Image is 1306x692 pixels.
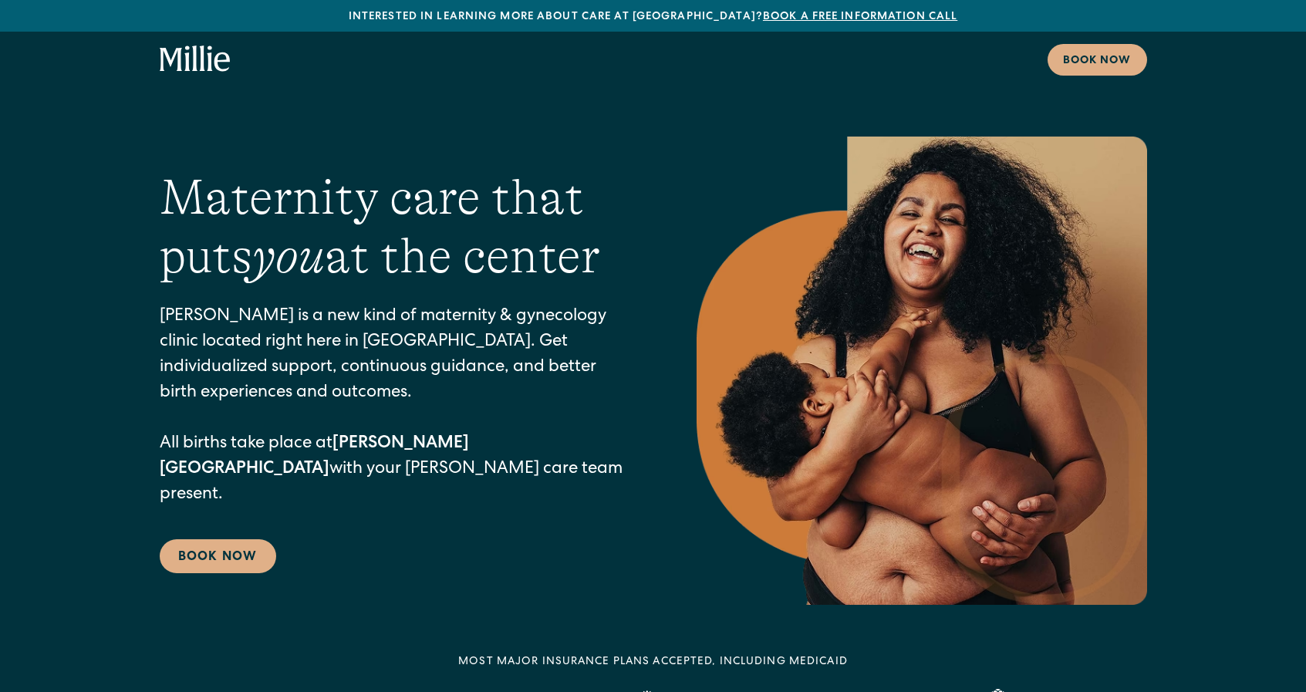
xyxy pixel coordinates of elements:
a: home [160,46,231,73]
img: Smiling mother with her baby in arms, celebrating body positivity and the nurturing bond of postp... [697,137,1147,605]
div: Book now [1063,53,1132,69]
div: MOST MAJOR INSURANCE PLANS ACCEPTED, INCLUDING MEDICAID [458,654,848,670]
a: Book now [1048,44,1147,76]
a: Book a free information call [763,12,957,22]
a: Book Now [160,539,276,573]
p: [PERSON_NAME] is a new kind of maternity & gynecology clinic located right here in [GEOGRAPHIC_DA... [160,305,635,508]
em: you [252,228,325,284]
h1: Maternity care that puts at the center [160,168,635,287]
